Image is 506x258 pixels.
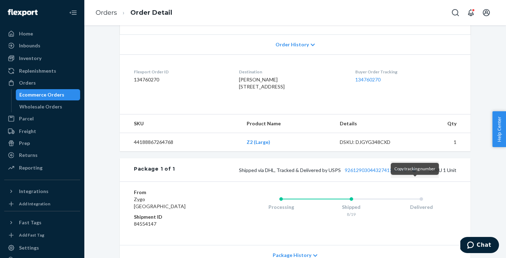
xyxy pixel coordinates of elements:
th: Qty [411,114,471,133]
a: Orders [96,9,117,16]
div: Add Fast Tag [19,232,44,238]
div: 8/19 [316,211,387,217]
button: Close Navigation [66,6,80,20]
div: Ecommerce Orders [19,91,64,98]
button: Fast Tags [4,217,80,228]
div: Inbounds [19,42,40,49]
div: Freight [19,128,36,135]
a: Home [4,28,80,39]
div: Delivered [386,204,456,211]
div: Orders [19,79,36,86]
dd: 84554147 [134,220,218,227]
div: Package 1 of 1 [134,165,175,174]
div: Parcel [19,115,34,122]
a: Order Detail [130,9,172,16]
div: Wholesale Orders [19,103,62,110]
ol: breadcrumbs [90,2,178,23]
div: Add Integration [19,201,50,207]
div: Prep [19,140,30,147]
div: 1 SKU 1 Unit [175,165,456,174]
button: Help Center [492,111,506,147]
a: Returns [4,150,80,161]
button: Open account menu [479,6,493,20]
dd: 134760270 [134,76,228,83]
a: Add Integration [4,200,80,208]
a: Orders [4,77,80,88]
th: SKU [120,114,241,133]
button: Integrations [4,186,80,197]
div: Home [19,30,33,37]
span: [PERSON_NAME] [STREET_ADDRESS] [239,77,285,90]
div: Replenishments [19,67,56,74]
a: Add Fast Tag [4,231,80,239]
dt: From [134,189,218,196]
a: Ecommerce Orders [16,89,80,100]
div: Inventory [19,55,41,62]
a: Settings [4,242,80,253]
span: Shipped via DHL, Tracked & Delivered by USPS [239,167,419,173]
span: Order History [275,41,309,48]
dt: Flexport Order ID [134,69,228,75]
span: Zygo [GEOGRAPHIC_DATA] [134,196,186,209]
a: Z2 (Large) [247,139,270,145]
a: Wholesale Orders [16,101,80,112]
div: Settings [19,244,39,251]
dt: Shipment ID [134,213,218,220]
div: DSKU: DJGYG348CXD [340,139,406,146]
a: Parcel [4,113,80,124]
td: 1 [411,133,471,152]
div: Returns [19,152,38,159]
a: 134760270 [355,77,381,82]
button: Open Search Box [448,6,462,20]
span: Copy tracking number [394,166,435,171]
img: Flexport logo [8,9,38,16]
a: Reporting [4,162,80,173]
dt: Buyer Order Tracking [355,69,456,75]
div: Reporting [19,164,43,171]
div: Integrations [19,188,48,195]
iframe: Opens a widget where you can chat to one of our agents [460,237,499,254]
div: Processing [246,204,316,211]
dt: Destination [239,69,344,75]
td: 44188867264768 [120,133,241,152]
a: Freight [4,126,80,137]
div: Fast Tags [19,219,41,226]
button: Open notifications [464,6,478,20]
a: Replenishments [4,65,80,77]
th: Details [334,114,411,133]
th: Product Name [241,114,334,133]
a: Inventory [4,53,80,64]
a: Inbounds [4,40,80,51]
a: Prep [4,138,80,149]
a: 9261290304432741163193 [345,167,407,173]
div: Shipped [316,204,387,211]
